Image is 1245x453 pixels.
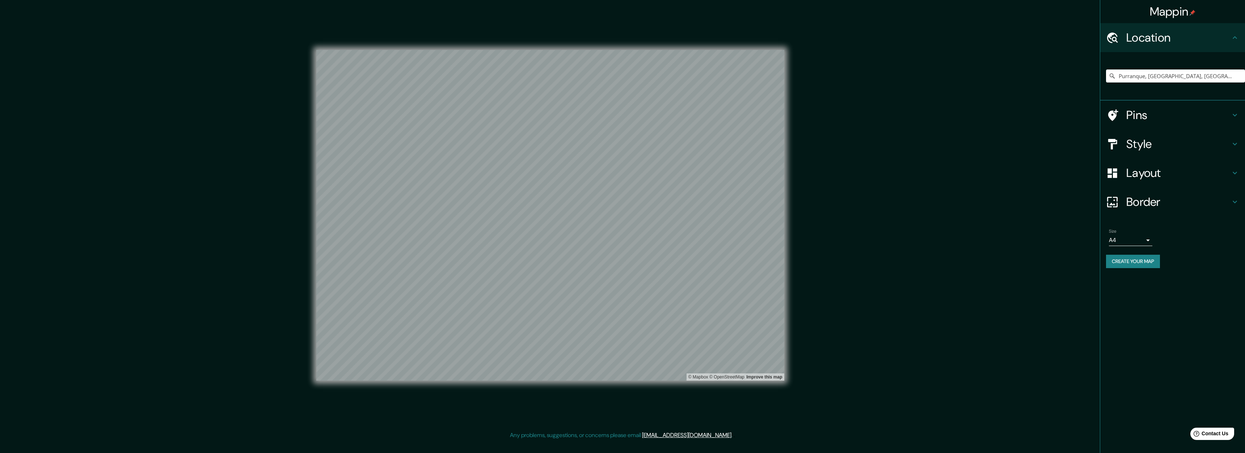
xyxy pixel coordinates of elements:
[316,50,784,381] canvas: Map
[1190,10,1195,16] img: pin-icon.png
[1126,108,1231,122] h4: Pins
[1181,425,1237,445] iframe: Help widget launcher
[1100,23,1245,52] div: Location
[1100,158,1245,187] div: Layout
[733,431,734,440] div: .
[510,431,733,440] p: Any problems, suggestions, or concerns please email .
[1150,4,1196,19] h4: Mappin
[1126,195,1231,209] h4: Border
[746,374,782,380] a: Map feedback
[1106,255,1160,268] button: Create your map
[1106,69,1245,82] input: Pick your city or area
[642,431,731,439] a: [EMAIL_ADDRESS][DOMAIN_NAME]
[1100,130,1245,158] div: Style
[1126,30,1231,45] h4: Location
[709,374,744,380] a: OpenStreetMap
[1109,228,1117,234] label: Size
[688,374,708,380] a: Mapbox
[1126,166,1231,180] h4: Layout
[1100,187,1245,216] div: Border
[1126,137,1231,151] h4: Style
[1100,101,1245,130] div: Pins
[1109,234,1152,246] div: A4
[734,431,735,440] div: .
